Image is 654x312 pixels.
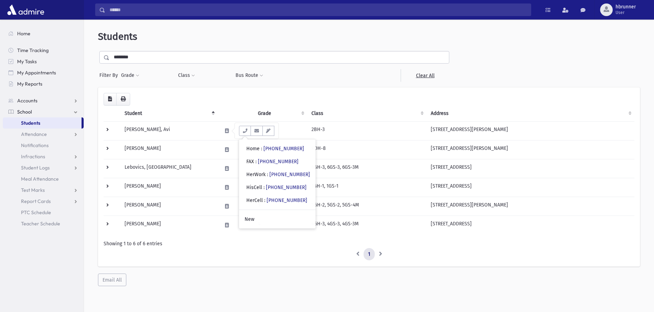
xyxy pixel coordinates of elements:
a: Test Marks [3,184,84,196]
a: Teacher Schedule [3,218,84,229]
th: Address: activate to sort column ascending [427,106,634,122]
td: [PERSON_NAME] [120,197,217,216]
button: Email Templates [262,126,274,136]
a: [PHONE_NUMBER] [258,159,298,165]
th: Student: activate to sort column descending [120,106,217,122]
th: Class: activate to sort column ascending [307,106,427,122]
span: My Tasks [17,58,37,65]
td: 2BH-3 [307,121,427,140]
div: HerCell [246,197,307,204]
a: Report Cards [3,196,84,207]
a: Accounts [3,95,84,106]
a: Time Tracking [3,45,84,56]
div: HisCell [246,184,307,191]
td: 5GH-2, 5GS-2, 5GS-4M [307,197,427,216]
a: [PHONE_NUMBER] [263,146,304,152]
a: My Tasks [3,56,84,67]
div: Showing 1 to 6 of 6 entries [104,240,634,247]
a: Home [3,28,84,39]
a: Infractions [3,151,84,162]
button: Print [116,93,130,106]
td: 4GH-3, 4GS-3, 4GS-3M [307,216,427,234]
td: Lebovics, [GEOGRAPHIC_DATA] [120,159,217,178]
button: Bus Route [235,69,263,82]
button: Class [178,69,195,82]
span: Students [21,120,40,126]
a: Attendance [3,129,84,140]
td: [PERSON_NAME] [120,140,217,159]
td: [PERSON_NAME], Avi [120,121,217,140]
a: Notifications [3,140,84,151]
span: Home [17,30,30,37]
a: Clear All [401,69,449,82]
td: [PERSON_NAME] [120,178,217,197]
th: Grade: activate to sort column ascending [254,106,307,122]
a: My Reports [3,78,84,89]
a: New [239,213,316,226]
span: Accounts [17,97,37,104]
a: [PHONE_NUMBER] [267,197,307,203]
a: Meal Attendance [3,173,84,184]
td: [STREET_ADDRESS] [427,216,634,234]
span: : [261,146,262,152]
td: [STREET_ADDRESS][PERSON_NAME] [427,121,634,140]
td: 6GH-3, 6GS-3, 6GS-3M [307,159,427,178]
td: KDH-8 [307,140,427,159]
a: My Appointments [3,67,84,78]
span: : [264,197,265,203]
img: AdmirePro [6,3,46,17]
span: hbrunner [616,4,636,10]
a: Student Logs [3,162,84,173]
a: PTC Schedule [3,207,84,218]
div: Home [246,145,304,152]
div: FAX [246,158,298,165]
a: School [3,106,84,117]
a: [PHONE_NUMBER] [269,172,310,177]
button: Grade [121,69,140,82]
span: Test Marks [21,187,45,193]
td: 2 [254,121,307,140]
input: Search [105,3,531,16]
span: Time Tracking [17,47,49,53]
span: User [616,10,636,15]
span: Meal Attendance [21,176,59,182]
button: CSV [104,93,117,106]
span: PTC Schedule [21,209,51,216]
span: : [263,184,265,190]
td: [PERSON_NAME] [120,216,217,234]
span: : [255,159,256,165]
a: 1 [364,248,375,261]
span: Infractions [21,153,45,160]
td: [STREET_ADDRESS] [427,178,634,197]
a: [PHONE_NUMBER] [266,184,307,190]
td: [STREET_ADDRESS][PERSON_NAME] [427,140,634,159]
a: Students [3,117,82,129]
td: 1GH-1, 1GS-1 [307,178,427,197]
span: Student Logs [21,165,50,171]
span: Students [98,31,137,42]
span: : [267,172,268,177]
button: Email All [98,274,126,286]
span: My Reports [17,81,42,87]
td: [STREET_ADDRESS] [427,159,634,178]
span: Report Cards [21,198,51,204]
td: [STREET_ADDRESS][PERSON_NAME] [427,197,634,216]
span: Filter By [99,72,121,79]
span: Attendance [21,131,47,137]
span: Teacher Schedule [21,220,60,227]
span: Notifications [21,142,49,148]
span: School [17,109,32,115]
div: HerWork [246,171,310,178]
span: My Appointments [17,70,56,76]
